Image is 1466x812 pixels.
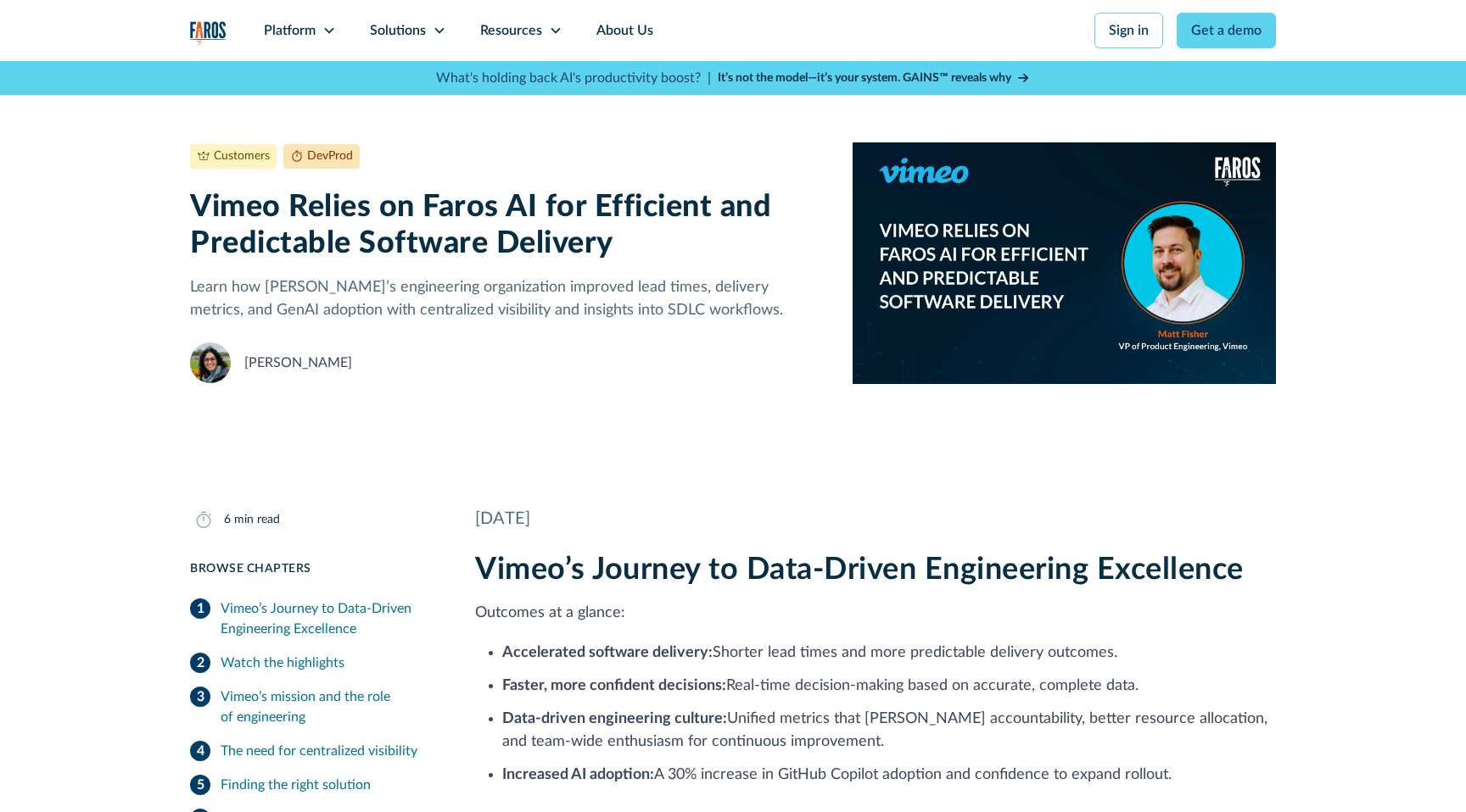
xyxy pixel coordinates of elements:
[190,21,227,45] img: Logo of the analytics and reporting company Faros.
[502,642,1276,665] li: Shorter lead times and more predictable delivery outcomes.
[502,767,654,782] strong: Increased AI adoption:
[221,598,434,639] div: Vimeo’s Journey to Data-Driven Engineering Excellence
[264,20,316,41] div: Platform
[190,276,825,322] p: Learn how [PERSON_NAME]’s engineering organization improved lead times, delivery metrics, and Gen...
[502,678,726,693] strong: Faster, more confident decisions:
[1177,13,1276,48] a: Get a demo
[475,506,1276,531] div: [DATE]
[190,734,434,768] a: The need for centralized visibility
[370,20,426,41] div: Solutions
[244,353,352,373] div: [PERSON_NAME]
[502,675,1276,698] li: Real-time decision-making based on accurate, complete data.
[307,147,353,165] div: DevProd
[853,142,1276,384] img: On a blue background, the Vimeo and Faros AI logos appear with the text "Vimeo relies on Faros AI...
[214,147,270,165] div: Customers
[718,72,1011,84] strong: It’s not the model—it’s your system. GAINS™ reveals why
[480,20,542,41] div: Resources
[221,687,434,727] div: Vimeo’s mission and the role of engineering
[221,775,371,795] div: Finding the right solution
[234,511,280,529] div: min read
[221,741,417,761] div: The need for centralized visibility
[190,21,227,45] a: home
[190,342,231,383] img: Naomi Lurie
[502,764,1276,787] li: ‍ A 30% increase in GitHub Copilot adoption and confidence to expand rollout.
[190,189,825,262] h1: Vimeo Relies on Faros AI for Efficient and Predictable Software Delivery
[190,768,434,802] a: Finding the right solution
[502,711,727,726] strong: Data-driven engineering culture:
[190,592,434,646] a: Vimeo’s Journey to Data-Driven Engineering Excellence
[1094,13,1163,48] a: Sign in
[221,653,344,673] div: Watch the highlights
[190,560,434,578] div: Browse Chapters
[502,645,713,660] strong: Accelerated software delivery:
[436,68,711,88] p: What's holding back AI's productivity boost? |
[475,552,1276,588] h2: Vimeo’s Journey to Data-Driven Engineering Excellence
[502,708,1276,754] li: Unified metrics that [PERSON_NAME] accountability, better resource allocation, and team-wide enth...
[224,511,231,529] div: 6
[475,602,1276,625] p: Outcomes at a glance:
[190,680,434,734] a: Vimeo’s mission and the role of engineering
[190,646,434,680] a: Watch the highlights
[718,70,1030,87] a: It’s not the model—it’s your system. GAINS™ reveals why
